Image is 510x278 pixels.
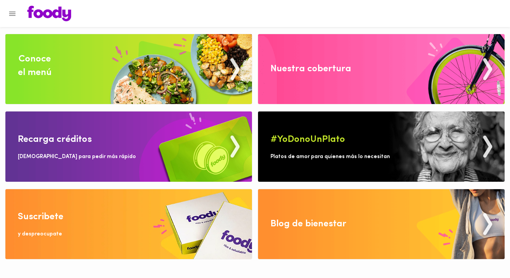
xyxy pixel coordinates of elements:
div: Conoce el menú [18,52,52,79]
img: Nuestra cobertura [258,34,505,104]
div: y despreocupate [18,230,62,238]
iframe: Messagebird Livechat Widget [471,239,503,271]
div: Recarga créditos [18,133,92,146]
div: Platos de amor para quienes más lo necesitan [271,153,390,161]
img: Blog de bienestar [258,189,505,259]
button: Menu [4,5,21,22]
img: Disfruta bajar de peso [5,189,252,259]
img: Yo Dono un Plato [258,111,505,181]
div: Nuestra cobertura [271,62,351,76]
div: #YoDonoUnPlato [271,133,345,146]
img: logo.png [27,6,71,21]
img: Conoce el menu [5,34,252,104]
div: Suscribete [18,210,63,224]
img: Recarga Creditos [5,111,252,181]
div: [DEMOGRAPHIC_DATA] para pedir más rápido [18,153,136,161]
div: Blog de bienestar [271,217,346,231]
